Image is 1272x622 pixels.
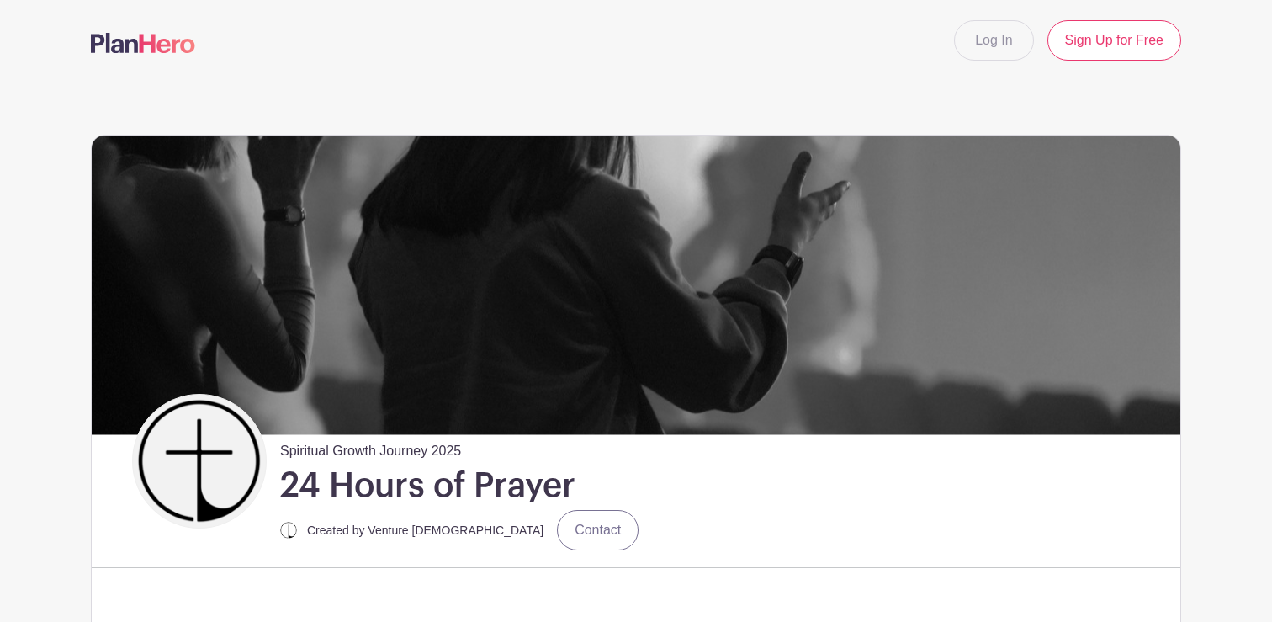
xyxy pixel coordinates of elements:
img: logo-507f7623f17ff9eddc593b1ce0a138ce2505c220e1c5a4e2b4648c50719b7d32.svg [91,33,195,53]
a: Sign Up for Free [1047,20,1181,61]
img: worshipnight-16.jpg [92,136,1180,434]
span: Spiritual Growth Journey 2025 [280,434,461,461]
h1: 24 Hours of Prayer [280,465,575,507]
a: Contact [557,510,639,550]
img: VCC_CrossOnly_Black.png [280,522,297,539]
small: Created by Venture [DEMOGRAPHIC_DATA] [307,524,543,537]
img: VCC_CrossOnly_Black.png [136,398,262,524]
a: Log In [954,20,1033,61]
